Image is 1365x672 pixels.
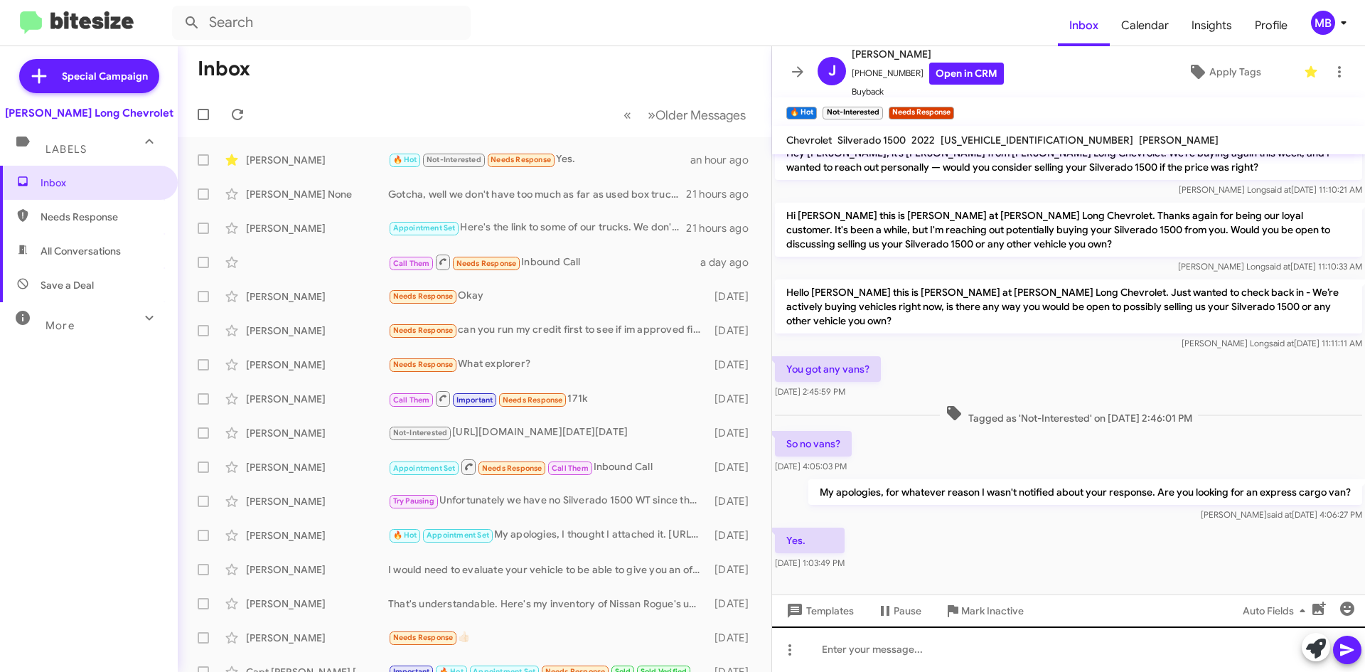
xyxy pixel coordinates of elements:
span: said at [1267,509,1292,520]
div: Here's the link to some of our trucks. We don't have any new corvettes currently because our Z06 ... [388,220,686,236]
a: Profile [1243,5,1299,46]
span: More [45,319,75,332]
div: [PERSON_NAME] [246,631,388,645]
span: « [623,106,631,124]
div: I would need to evaluate your vehicle to be able to give you an offer. [388,562,707,577]
div: [DATE] [707,358,760,372]
span: [DATE] 1:03:49 PM [775,558,845,568]
div: can you run my credit first to see if im approved first. [388,322,707,338]
span: Needs Response [393,292,454,301]
span: Mark Inactive [961,598,1024,624]
div: Okay [388,288,707,304]
div: [DATE] [707,289,760,304]
div: [URL][DOMAIN_NAME][DATE][DATE] [388,425,707,441]
div: [PERSON_NAME] [246,358,388,372]
a: Special Campaign [19,59,159,93]
span: 2022 [911,134,935,146]
span: Buyback [852,85,1004,99]
span: Appointment Set [427,530,489,540]
span: Needs Response [393,360,454,369]
span: J [828,60,836,82]
div: [DATE] [707,324,760,338]
span: Special Campaign [62,69,148,83]
span: Call Them [393,259,430,268]
span: Try Pausing [393,496,434,506]
span: Appointment Set [393,223,456,233]
span: [PERSON_NAME] Long [DATE] 11:10:21 AM [1179,184,1362,195]
div: That's understandable. Here's my inventory of Nissan Rogue's under 80K miles. If there's one that... [388,597,707,611]
button: Auto Fields [1231,598,1322,624]
small: 🔥 Hot [786,107,817,119]
span: Needs Response [491,155,551,164]
div: 171k [388,390,707,407]
a: Inbox [1058,5,1110,46]
h1: Inbox [198,58,250,80]
span: [PERSON_NAME] [852,46,1004,63]
p: You got any vans? [775,356,881,382]
span: Appointment Set [393,464,456,473]
span: Needs Response [503,395,563,405]
span: [PHONE_NUMBER] [852,63,1004,85]
span: Auto Fields [1243,598,1311,624]
span: [PERSON_NAME] [DATE] 4:06:27 PM [1201,509,1362,520]
div: an hour ago [690,153,760,167]
div: Inbound Call [388,458,707,476]
div: [DATE] [707,494,760,508]
a: Insights [1180,5,1243,46]
span: [US_VEHICLE_IDENTIFICATION_NUMBER] [941,134,1133,146]
div: [DATE] [707,528,760,543]
span: said at [1265,261,1290,272]
span: Needs Response [482,464,542,473]
div: [DATE] [707,562,760,577]
span: Labels [45,143,87,156]
span: [PERSON_NAME] [1139,134,1219,146]
button: Templates [772,598,865,624]
div: Unfortunately we have no Silverado 1500 WT since they are all fleet vehicles sold to the state. W... [388,493,707,509]
div: Inbound Call [388,253,700,271]
span: All Conversations [41,244,121,258]
div: [PERSON_NAME] [246,153,388,167]
div: [PERSON_NAME] [246,528,388,543]
p: So no vans? [775,431,852,457]
span: Apply Tags [1209,59,1261,85]
div: [DATE] [707,597,760,611]
div: [PERSON_NAME] Long Chevrolet [5,106,173,120]
div: [PERSON_NAME] None [246,187,388,201]
div: [PERSON_NAME] [246,324,388,338]
span: Older Messages [655,107,746,123]
div: Gotcha, well we don't have too much as far as used box trucks and vans go but we may have a few o... [388,187,686,201]
a: Calendar [1110,5,1180,46]
a: Open in CRM [929,63,1004,85]
span: 🔥 Hot [393,530,417,540]
span: Important [456,395,493,405]
p: Yes. [775,528,845,553]
p: Hi [PERSON_NAME] this is [PERSON_NAME] at [PERSON_NAME] Long Chevrolet. Thanks again for being ou... [775,203,1362,257]
div: [DATE] [707,426,760,440]
span: Pause [894,598,921,624]
div: 21 hours ago [686,187,760,201]
div: Yes. [388,151,690,168]
div: [PERSON_NAME] [246,562,388,577]
span: said at [1266,184,1291,195]
span: Silverado 1500 [837,134,906,146]
p: Hey [PERSON_NAME], it’s [PERSON_NAME] from [PERSON_NAME] Long Chevrolet. We’re buying again this ... [775,140,1362,180]
div: [DATE] [707,631,760,645]
div: MB [1311,11,1335,35]
button: Apply Tags [1151,59,1297,85]
input: Search [172,6,471,40]
span: 🔥 Hot [393,155,417,164]
span: Call Them [552,464,589,473]
div: My apologies, I thought I attached it. [URL][DOMAIN_NAME] [388,527,707,543]
button: Next [639,100,754,129]
p: Hello [PERSON_NAME] this is [PERSON_NAME] at [PERSON_NAME] Long Chevrolet. Just wanted to check b... [775,279,1362,334]
nav: Page navigation example [616,100,754,129]
small: Not-Interested [823,107,882,119]
span: Chevrolet [786,134,832,146]
button: MB [1299,11,1349,35]
div: [PERSON_NAME] [246,289,388,304]
span: Templates [783,598,854,624]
